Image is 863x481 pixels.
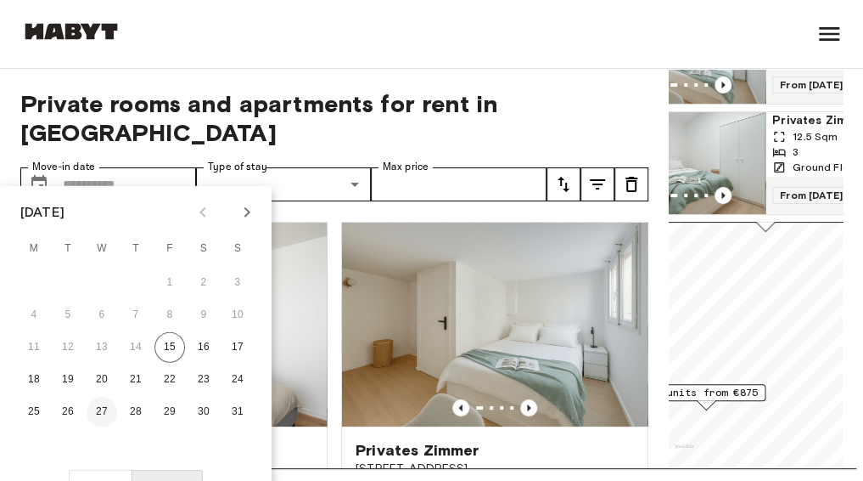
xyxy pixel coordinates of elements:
[222,397,253,427] button: 31
[342,223,647,427] img: Marketing picture of unit FR-18-001-006-002
[222,232,253,266] span: Sunday
[222,332,253,363] button: 17
[714,76,731,93] button: Previous image
[53,397,83,427] button: 26
[580,167,614,201] button: tune
[188,365,219,395] button: 23
[654,385,758,400] span: 2 units from €875
[520,399,537,416] button: Previous image
[233,198,261,227] button: Next month
[19,397,49,427] button: 25
[87,365,117,395] button: 20
[20,23,122,40] img: Habyt
[188,397,219,427] button: 30
[32,160,95,174] label: Move-in date
[793,144,799,160] span: 3
[20,89,648,147] span: Private rooms and apartments for rent in [GEOGRAPHIC_DATA]
[120,232,151,266] span: Thursday
[793,129,838,144] span: 12.5 Sqm
[674,444,693,463] a: Mapbox logo
[87,232,117,266] span: Wednesday
[208,160,267,174] label: Type of stay
[154,365,185,395] button: 22
[452,399,469,416] button: Previous image
[154,397,185,427] button: 29
[120,397,151,427] button: 28
[613,112,765,214] img: Marketing picture of unit FR-18-001-006-001
[714,187,731,204] button: Previous image
[20,202,64,223] div: [DATE]
[19,365,49,395] button: 18
[87,397,117,427] button: 27
[772,187,850,204] span: From [DATE]
[383,160,429,174] label: Max price
[53,365,83,395] button: 19
[647,384,765,410] div: Map marker
[188,232,219,266] span: Saturday
[188,332,219,363] button: 16
[120,365,151,395] button: 21
[154,332,185,363] button: 15
[772,76,850,93] span: From [DATE]
[614,167,648,201] button: tune
[546,167,580,201] button: tune
[53,232,83,266] span: Tuesday
[22,167,56,201] button: Choose date
[669,69,843,468] canvas: Map
[154,232,185,266] span: Friday
[19,232,49,266] span: Monday
[793,160,860,175] span: Ground Floor
[356,461,634,478] span: [STREET_ADDRESS]
[356,440,479,461] span: Privates Zimmer
[222,365,253,395] button: 24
